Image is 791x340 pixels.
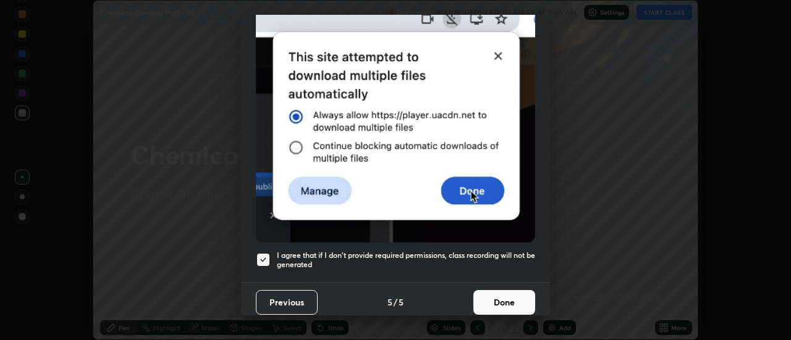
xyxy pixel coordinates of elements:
button: Done [473,290,535,315]
button: Previous [256,290,318,315]
h5: I agree that if I don't provide required permissions, class recording will not be generated [277,251,535,270]
h4: / [394,296,397,309]
h4: 5 [387,296,392,309]
h4: 5 [399,296,404,309]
